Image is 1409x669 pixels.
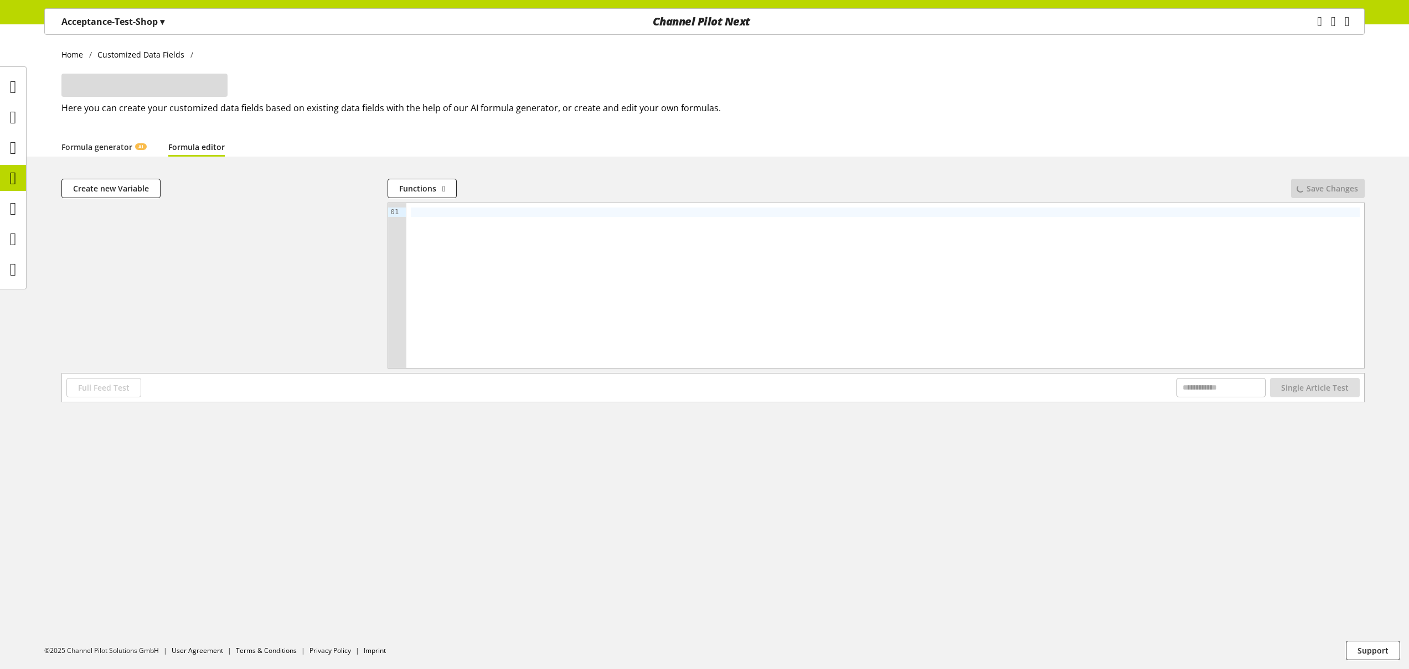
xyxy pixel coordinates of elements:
a: Imprint [364,646,386,655]
a: Formula editor [168,141,225,153]
a: Home [61,49,89,60]
span: Functions [399,183,436,194]
h2: Here you can create your customized data fields based on existing data fields with the help of ou... [61,101,1365,115]
span: Single Article Test [1281,382,1349,393]
a: User Agreement [172,646,223,655]
button: Functions [388,179,457,198]
span: Full Feed Test [78,382,130,393]
button: Single Article Test [1270,378,1360,397]
nav: main navigation [44,8,1365,35]
a: Privacy Policy [309,646,351,655]
span: Support [1358,645,1389,656]
a: Customized Data Fields [92,49,190,60]
span: Create new Variable [73,183,149,194]
a: Formula generatorAI [61,141,146,153]
div: 01 [388,208,401,217]
button: Create new Variable [61,179,161,198]
button: Full Feed Test [66,378,141,397]
li: ©2025 Channel Pilot Solutions GmbH [44,646,172,656]
a: Terms & Conditions [236,646,297,655]
span: ▾ [160,15,164,28]
span: AI [138,143,143,150]
p: Acceptance-Test-Shop [61,15,164,28]
button: Support [1346,641,1400,660]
